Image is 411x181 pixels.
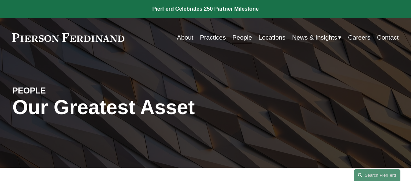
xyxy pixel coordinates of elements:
[354,169,400,181] a: Search this site
[177,31,193,44] a: About
[232,31,252,44] a: People
[292,32,337,43] span: News & Insights
[12,86,109,96] h4: PEOPLE
[258,31,285,44] a: Locations
[377,31,398,44] a: Contact
[348,31,370,44] a: Careers
[200,31,226,44] a: Practices
[292,31,341,44] a: folder dropdown
[12,96,270,119] h1: Our Greatest Asset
